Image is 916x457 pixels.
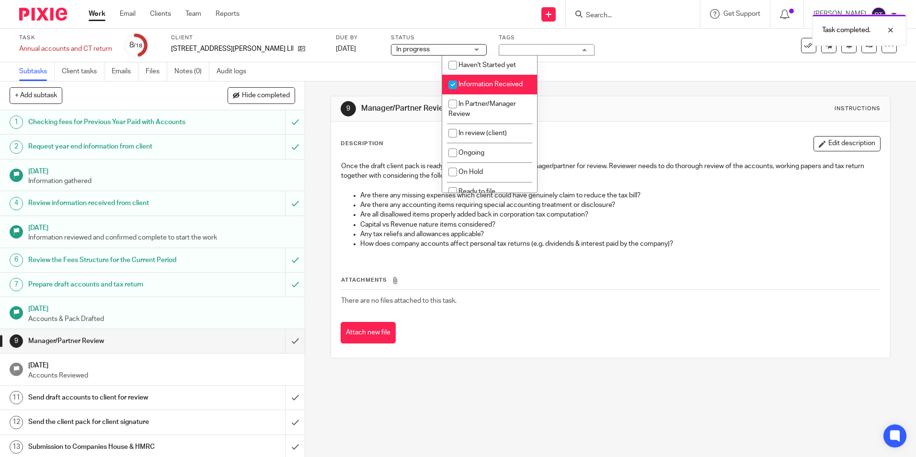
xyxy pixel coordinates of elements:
[822,25,870,35] p: Task completed.
[62,62,104,81] a: Client tasks
[458,188,495,195] span: Ready to file
[835,105,881,113] div: Instructions
[28,358,296,370] h1: [DATE]
[360,239,880,249] p: How does company accounts affect personal tax returns (e.g. dividends & interest paid by the comp...
[28,221,296,233] h1: [DATE]
[129,40,142,51] div: 8
[10,253,23,267] div: 6
[341,101,356,116] div: 9
[10,115,23,129] div: 1
[28,176,296,186] p: Information gathered
[28,277,193,292] h1: Prepare draft accounts and tax return
[10,278,23,291] div: 7
[28,371,296,380] p: Accounts Reviewed
[28,164,296,176] h1: [DATE]
[228,87,295,103] button: Hide completed
[28,314,296,324] p: Accounts & Pack Drafted
[28,115,193,129] h1: Checking fees for Previous Year Paid with Accounts
[10,440,23,454] div: 13
[28,415,193,429] h1: Send the client pack for client signature
[336,34,379,42] label: Due by
[19,8,67,21] img: Pixie
[396,46,430,53] span: In progress
[458,62,516,69] span: Haven't Started yet
[28,196,193,210] h1: Review information received from client
[391,34,487,42] label: Status
[185,9,201,19] a: Team
[361,103,631,114] h1: Manager/Partner Review
[10,87,62,103] button: + Add subtask
[28,233,296,242] p: Information reviewed and confirmed complete to start the work
[112,62,138,81] a: Emails
[28,440,193,454] h1: Submission to Companies House & HMRC
[458,130,507,137] span: In review (client)
[28,334,193,348] h1: Manager/Partner Review
[341,140,383,148] p: Description
[242,92,290,100] span: Hide completed
[174,62,209,81] a: Notes (0)
[171,34,324,42] label: Client
[171,44,293,54] p: [STREET_ADDRESS][PERSON_NAME] LIMITED
[10,197,23,210] div: 4
[360,220,880,229] p: Capital vs Revenue nature items considered?
[28,253,193,267] h1: Review the Fees Structure for the Current Period
[134,43,142,48] small: /18
[813,136,881,151] button: Edit description
[19,44,112,54] div: Annual accounts and CT return
[871,7,886,22] img: svg%3E
[216,9,240,19] a: Reports
[458,169,483,175] span: On Hold
[336,46,356,52] span: [DATE]
[360,191,880,200] p: Are there any missing expenses which client could have genuinely claim to reduce the tax bill?
[448,101,516,117] span: In Partner/Manager Review
[150,9,171,19] a: Clients
[28,139,193,154] h1: Request year end information from client
[19,62,55,81] a: Subtasks
[341,322,396,343] button: Attach new file
[458,81,523,88] span: Information Received
[28,390,193,405] h1: Send draft accounts to client for review
[89,9,105,19] a: Work
[10,391,23,404] div: 11
[120,9,136,19] a: Email
[458,149,484,156] span: Ongoing
[10,416,23,429] div: 12
[341,297,457,304] span: There are no files attached to this task.
[360,210,880,219] p: Are all disallowed items properly added back in corporation tax computation?
[28,302,296,314] h1: [DATE]
[360,229,880,239] p: Any tax reliefs and allowances applicable?
[217,62,253,81] a: Audit logs
[341,161,880,181] p: Once the draft client pack is ready, assign the task to relevant manager/partner for review. Revi...
[341,277,387,283] span: Attachments
[146,62,167,81] a: Files
[360,200,880,210] p: Are there any accounting items requiring special accounting treatment or disclosure?
[10,140,23,154] div: 2
[10,334,23,348] div: 9
[19,34,112,42] label: Task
